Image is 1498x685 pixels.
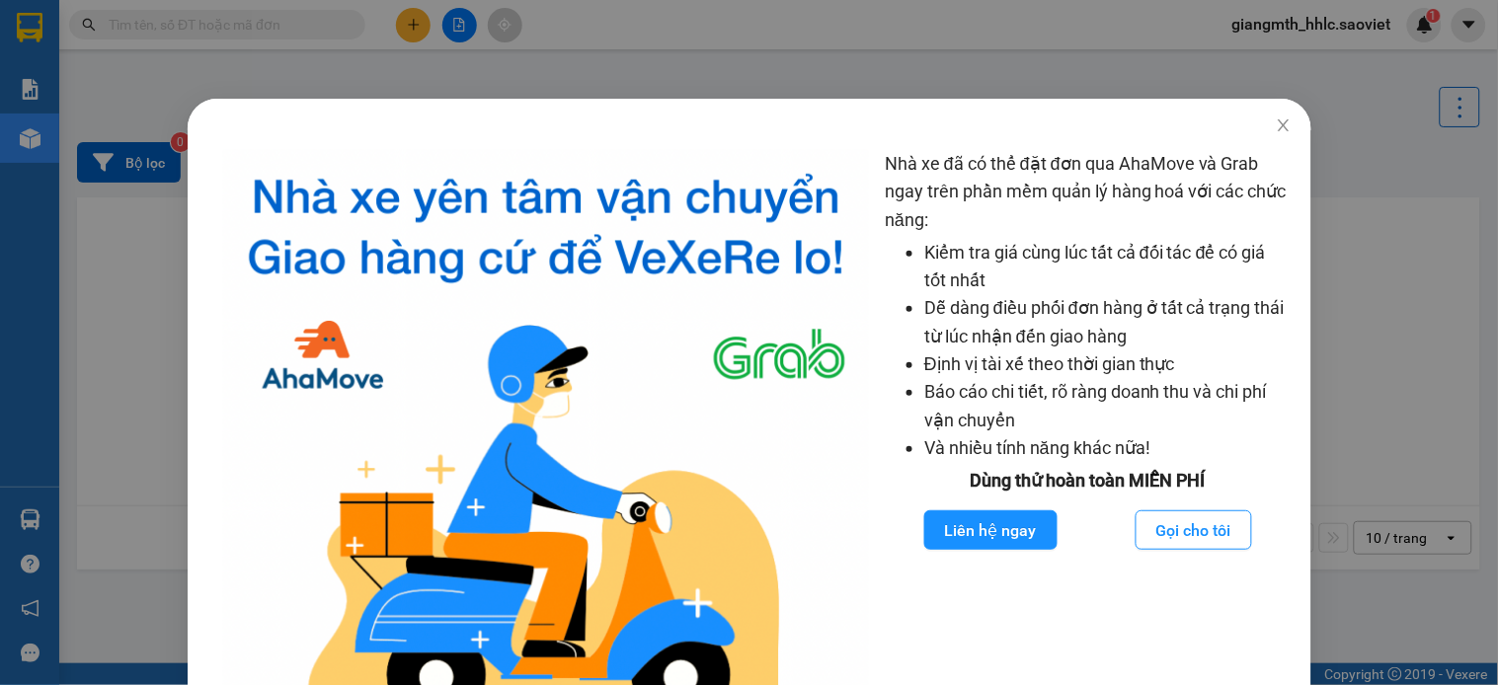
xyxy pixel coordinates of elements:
li: Và nhiều tính năng khác nữa! [924,434,1292,462]
li: Báo cáo chi tiết, rõ ràng doanh thu và chi phí vận chuyển [924,378,1292,434]
span: Liên hệ ngay [944,518,1036,543]
div: Dùng thử hoàn toàn MIỄN PHÍ [885,467,1292,495]
button: Gọi cho tôi [1136,510,1252,550]
span: close [1275,117,1291,133]
button: Close [1255,99,1310,154]
li: Kiểm tra giá cùng lúc tất cả đối tác để có giá tốt nhất [924,239,1292,295]
li: Dễ dàng điều phối đơn hàng ở tất cả trạng thái từ lúc nhận đến giao hàng [924,294,1292,350]
button: Liên hệ ngay [923,510,1057,550]
span: Gọi cho tôi [1156,518,1231,543]
li: Định vị tài xế theo thời gian thực [924,350,1292,378]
